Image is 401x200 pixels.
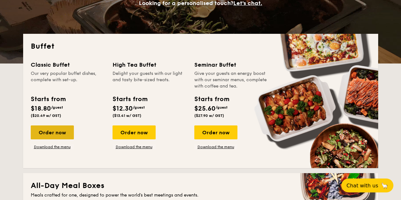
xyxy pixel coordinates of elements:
[194,94,229,104] div: Starts from
[216,105,228,110] span: /guest
[346,183,378,189] span: Chat with us
[194,113,224,118] span: ($27.90 w/ GST)
[31,181,371,191] h2: All-Day Meal Boxes
[31,125,74,139] div: Order now
[51,105,63,110] span: /guest
[194,144,237,149] a: Download the menu
[194,60,268,69] div: Seminar Buffet
[113,125,156,139] div: Order now
[341,179,393,192] button: Chat with us🦙
[31,41,371,52] h2: Buffet
[113,105,133,112] span: $12.30
[31,70,105,89] div: Our very popular buffet dishes, complete with set-up.
[194,70,268,89] div: Give your guests an energy boost with our seminar menus, complete with coffee and tea.
[194,125,237,139] div: Order now
[31,113,61,118] span: ($20.49 w/ GST)
[381,182,388,189] span: 🦙
[133,105,145,110] span: /guest
[113,144,156,149] a: Download the menu
[31,192,371,198] div: Meals crafted for one, designed to power the world's best meetings and events.
[194,105,216,112] span: $25.60
[113,70,187,89] div: Delight your guests with our light and tasty bite-sized treats.
[31,144,74,149] a: Download the menu
[31,60,105,69] div: Classic Buffet
[31,94,65,104] div: Starts from
[113,60,187,69] div: High Tea Buffet
[31,105,51,112] span: $18.80
[113,94,147,104] div: Starts from
[113,113,141,118] span: ($13.41 w/ GST)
